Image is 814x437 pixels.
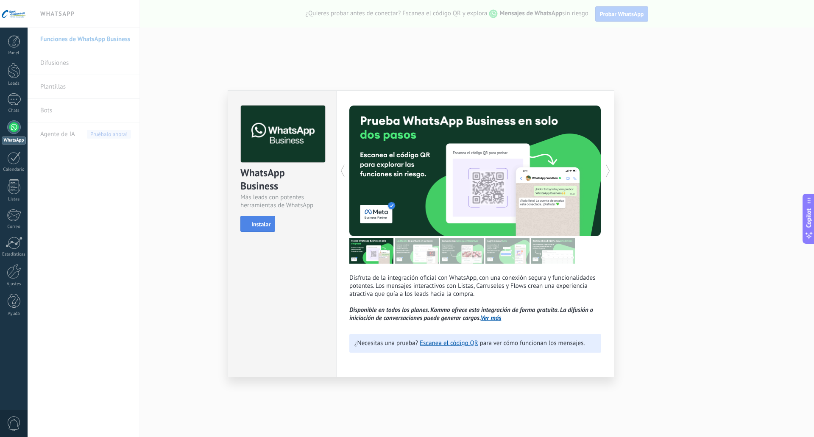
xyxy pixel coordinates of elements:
span: Copilot [805,208,813,228]
div: WhatsApp [2,136,26,145]
a: Escanea el código QR [420,339,478,347]
button: Instalar [240,216,275,232]
span: Instalar [251,221,270,227]
img: tour_image_1009fe39f4f058b759f0df5a2b7f6f06.png [440,238,484,264]
div: WhatsApp Business [240,166,324,193]
img: tour_image_7a4924cebc22ed9e3259523e50fe4fd6.png [349,238,393,264]
img: tour_image_cc377002d0016b7ebaeb4dbe65cb2175.png [531,238,575,264]
img: tour_image_62c9952fc9cf984da8d1d2aa2c453724.png [485,238,530,264]
div: Ajustes [2,281,26,287]
p: Disfruta de la integración oficial con WhatsApp, con una conexión segura y funcionalidades potent... [349,274,601,322]
div: Leads [2,81,26,86]
div: Correo [2,224,26,230]
div: Ayuda [2,311,26,317]
div: Listas [2,197,26,202]
a: Ver más [481,314,502,322]
div: Chats [2,108,26,114]
span: para ver cómo funcionan los mensajes. [480,339,585,347]
div: Más leads con potentes herramientas de WhatsApp [240,193,324,209]
i: Disponible en todos los planes. Kommo ofrece esta integración de forma gratuita. La difusión o in... [349,306,593,322]
div: Panel [2,50,26,56]
div: Estadísticas [2,252,26,257]
img: logo_main.png [241,106,325,163]
img: tour_image_cc27419dad425b0ae96c2716632553fa.png [395,238,439,264]
div: Calendario [2,167,26,173]
span: ¿Necesitas una prueba? [354,339,418,347]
